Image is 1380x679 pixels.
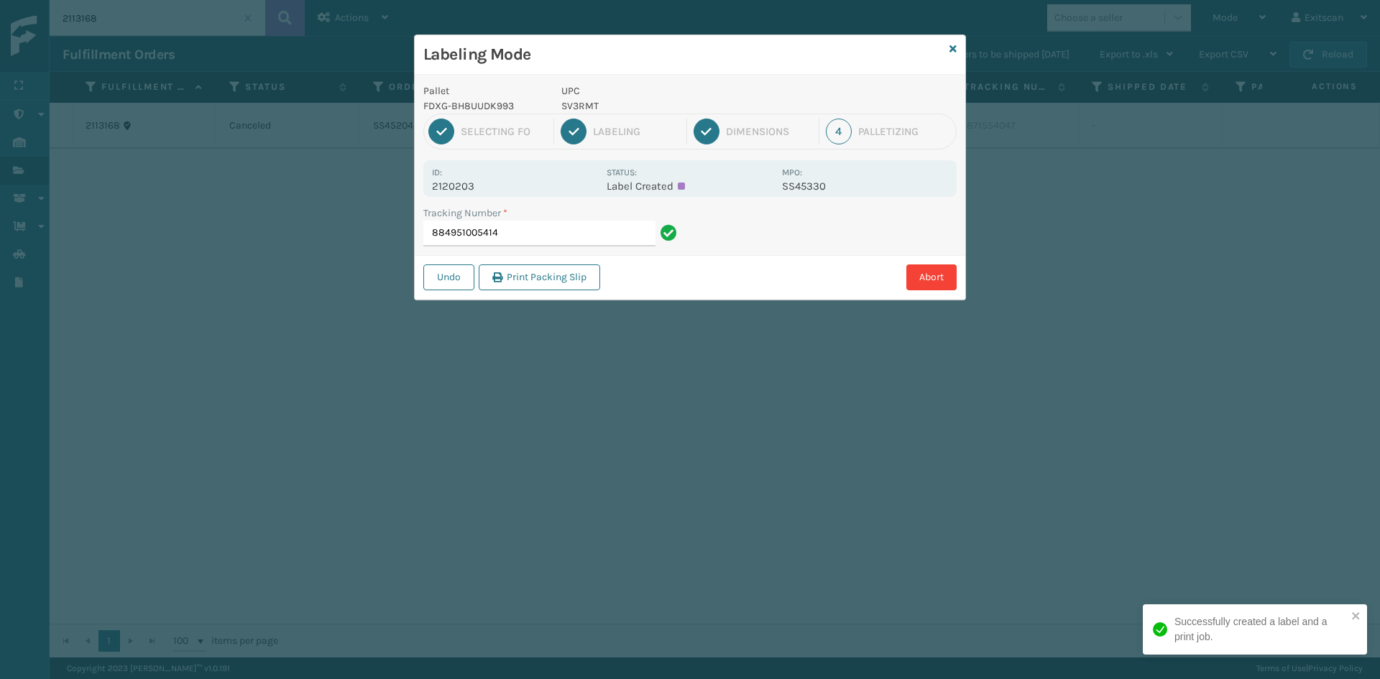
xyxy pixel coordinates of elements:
[726,125,812,138] div: Dimensions
[906,264,957,290] button: Abort
[423,264,474,290] button: Undo
[858,125,952,138] div: Palletizing
[694,119,719,144] div: 3
[423,44,944,65] h3: Labeling Mode
[561,83,773,98] p: UPC
[561,98,773,114] p: SV3RMT
[432,167,442,177] label: Id:
[1351,610,1361,624] button: close
[607,167,637,177] label: Status:
[782,180,948,193] p: SS45330
[826,119,852,144] div: 4
[593,125,679,138] div: Labeling
[607,180,773,193] p: Label Created
[782,167,802,177] label: MPO:
[461,125,547,138] div: Selecting FO
[561,119,586,144] div: 2
[479,264,600,290] button: Print Packing Slip
[1174,614,1347,645] div: Successfully created a label and a print job.
[428,119,454,144] div: 1
[423,83,544,98] p: Pallet
[423,205,507,221] label: Tracking Number
[423,98,544,114] p: FDXG-BH8UUDK993
[432,180,598,193] p: 2120203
